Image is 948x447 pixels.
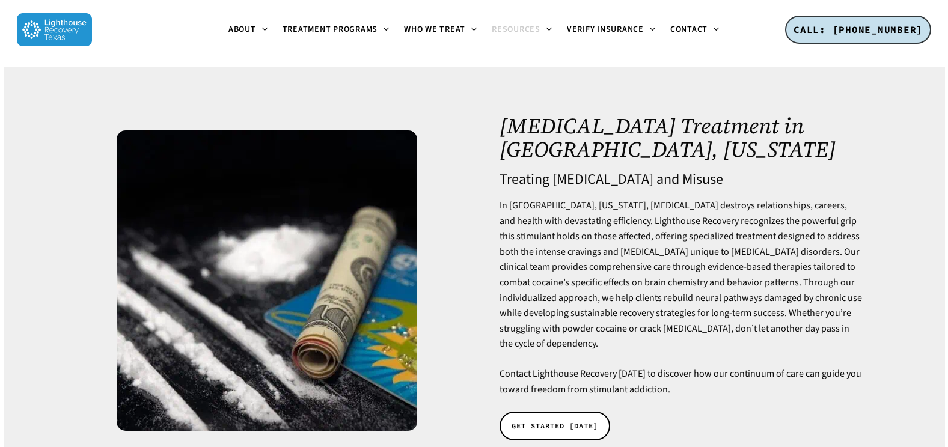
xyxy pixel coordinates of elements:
a: Verify Insurance [560,25,663,35]
span: Resources [492,23,540,35]
a: Treatment Programs [275,25,397,35]
span: About [228,23,256,35]
img: Lighthouse Recovery Texas [17,13,92,46]
span: Who We Treat [404,23,465,35]
span: CALL: [PHONE_NUMBER] [794,23,923,35]
span: Contact [670,23,708,35]
h1: [MEDICAL_DATA] Treatment in [GEOGRAPHIC_DATA], [US_STATE] [500,114,863,162]
p: Contact Lighthouse Recovery [DATE] to discover how our continuum of care can guide you toward fre... [500,366,863,397]
img: cocaine drug powder over black abuse concept [117,130,417,431]
span: GET STARTED [DATE] [512,420,598,432]
a: Resources [485,25,560,35]
a: GET STARTED [DATE] [500,412,610,440]
span: Treatment Programs [283,23,378,35]
p: In [GEOGRAPHIC_DATA], [US_STATE], [MEDICAL_DATA] destroys relationships, careers, and health with... [500,198,863,366]
a: CALL: [PHONE_NUMBER] [785,16,931,44]
a: About [221,25,275,35]
span: Verify Insurance [567,23,644,35]
a: Contact [663,25,727,35]
h4: Treating [MEDICAL_DATA] and Misuse [500,172,863,187]
a: Who We Treat [397,25,485,35]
